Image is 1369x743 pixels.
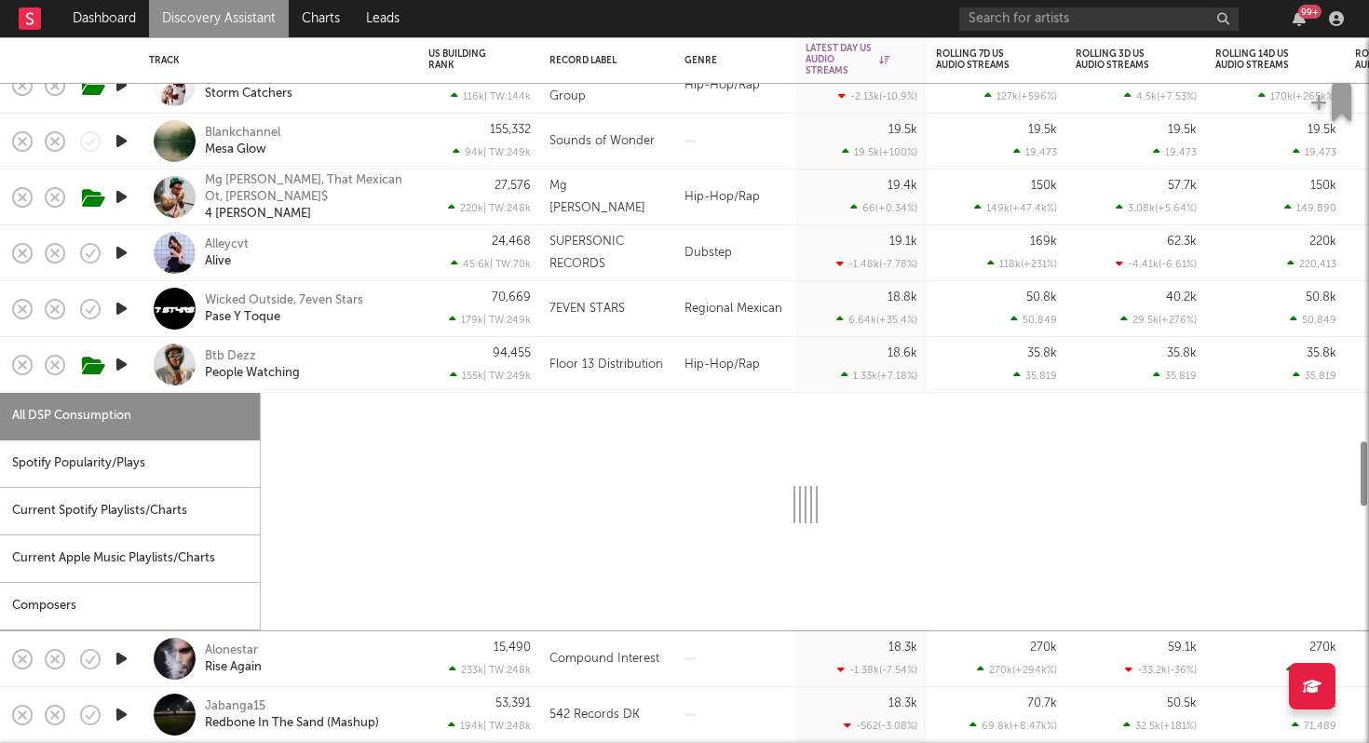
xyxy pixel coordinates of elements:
div: 50,849 [1290,314,1336,326]
button: 99+ [1293,11,1306,26]
div: 155k | TW: 249k [428,370,531,382]
div: 70.7k [1027,697,1057,709]
div: 35,819 [1153,370,1197,382]
div: 99 + [1298,5,1322,19]
div: Rolling 3D US Audio Streams [1076,48,1169,71]
a: Storm Catchers [205,86,292,102]
div: 94k | TW: 249k [428,146,531,158]
a: Rise Again [205,659,262,676]
div: Hip-Hop/Rap [675,58,796,114]
div: 50,849 [1010,314,1057,326]
div: 69.8k ( +8.47k % ) [969,720,1057,732]
div: US Building Rank [428,48,503,71]
div: 66 ( +0.34 % ) [850,202,917,214]
div: 70,669 [492,291,531,304]
div: 179k | TW: 249k [428,314,531,326]
div: 35,819 [1013,370,1057,382]
div: SUPERSONIC RECORDS [549,231,666,276]
div: Btb Dezz [205,348,256,365]
div: 50.5k [1167,697,1197,709]
div: 57.7k [1168,180,1197,192]
a: Pase Y Toque [205,309,280,326]
a: Alleycvt [205,236,249,253]
div: Hip-Hop/Rap [675,169,796,225]
div: 4.5k ( +7.53 % ) [1124,90,1197,102]
div: 233k | TW: 248k [428,664,531,676]
div: 1.33k ( +7.18 % ) [841,370,917,382]
div: Rolling 14D US Audio Streams [1215,48,1308,71]
div: 19,473 [1153,146,1197,158]
div: -4.41k ( -6.61 % ) [1116,258,1197,270]
div: 150k [1031,180,1057,192]
div: 194k | TW: 248k [428,720,531,732]
div: 35.8k [1167,347,1197,359]
div: Perfect Time Music Group [549,63,666,108]
div: 50.8k [1026,291,1057,304]
div: 270k [1030,642,1057,654]
input: Search for artists [959,7,1239,31]
a: Alive [205,253,231,270]
div: 19,473 [1013,146,1057,158]
div: 149k ( +47.4k % ) [974,202,1057,214]
div: 35,819 [1293,370,1336,382]
div: Rolling 7D US Audio Streams [936,48,1029,71]
div: -2.13k ( -10.9 % ) [838,90,917,102]
div: 19.1k [889,236,917,248]
div: 18.8k [888,291,917,304]
div: 270k ( +294k % ) [977,664,1057,676]
div: 27,576 [495,180,531,192]
div: 220k | TW: 248k [428,202,531,214]
a: People Watching [205,365,300,382]
div: 169k [1030,236,1057,248]
div: 270k [1309,642,1336,654]
div: 94,455 [493,347,531,359]
a: Mg [PERSON_NAME], That Mexican Ot, [PERSON_NAME]$ [205,172,405,206]
div: 62.3k [1167,236,1197,248]
div: 270,228 [1286,664,1336,676]
a: Blankchannel [205,125,280,142]
div: Floor 13 Distribution [549,354,663,376]
a: Wicked Outside, 7even Stars [205,292,363,309]
div: 6.64k ( +35.4 % ) [836,314,917,326]
a: Mesa Glow [205,142,266,158]
div: 542 Records DK [549,704,640,726]
a: Alonestar [205,642,258,659]
div: 118k ( +231 % ) [987,258,1057,270]
div: Record Label [549,55,638,66]
div: -33.2k ( -36 % ) [1125,664,1197,676]
div: 19,473 [1293,146,1336,158]
div: 53,391 [495,697,531,709]
div: -1.48k ( -7.78 % ) [836,258,917,270]
div: 19.5k [1168,124,1197,136]
div: 45.6k | TW: 70k [428,258,531,270]
div: 4 [PERSON_NAME] [205,206,311,223]
div: 170k ( +265k % ) [1258,90,1336,102]
div: Regional Mexican [675,281,796,337]
div: 32.5k ( +181 % ) [1123,720,1197,732]
div: 7EVEN STARS [549,298,625,320]
div: Compound Interest [549,648,659,670]
div: -562 ( -3.08 % ) [844,720,917,732]
div: 220k [1309,236,1336,248]
div: Latest Day US Audio Streams [806,43,889,76]
div: 19.4k [888,180,917,192]
div: Dubstep [675,225,796,281]
div: 220,413 [1287,258,1336,270]
div: Track [149,55,400,66]
div: 18.6k [888,347,917,359]
div: -1.38k ( -7.54 % ) [837,664,917,676]
div: 19.5k [1028,124,1057,136]
div: 71,489 [1292,720,1336,732]
div: Sounds of Wonder [549,130,655,153]
a: Jabanga15 [205,698,265,715]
